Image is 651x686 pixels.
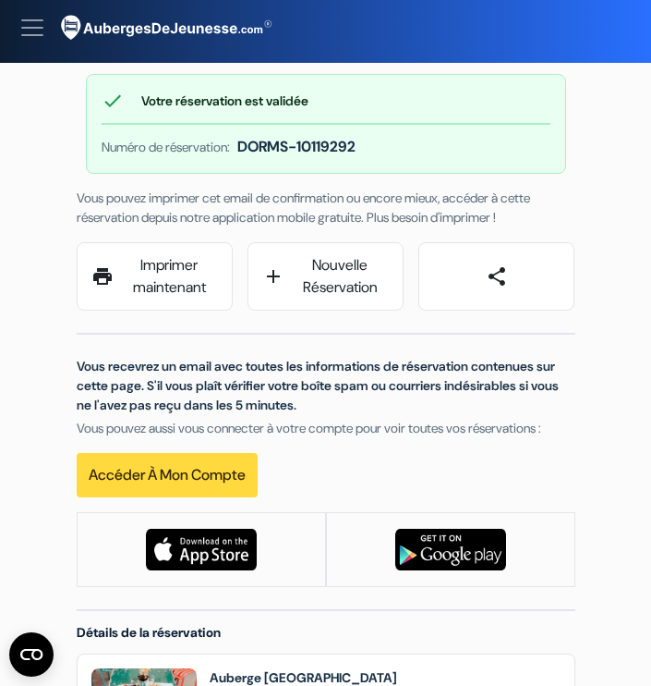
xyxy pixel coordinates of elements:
img: Téléchargez l'application gratuite [395,529,506,570]
a: addNouvelle Réservation [247,242,404,311]
span: Numéro de réservation: [102,139,230,155]
p: Vous recevrez un email avec toutes les informations de réservation contenues sur cette page. S'il... [77,357,575,415]
p: Vous pouvez aussi vous connecter à votre compte pour voir toutes vos réservations : [77,419,575,438]
a: printImprimer maintenant [77,242,233,311]
span: check [102,90,124,112]
div: Votre réservation est validée [102,90,550,112]
img: AubergesDeJeunesse.com [49,3,280,53]
span: Vous pouvez imprimer cet email de confirmation ou encore mieux, accéder à cette réservation depui... [77,190,530,226]
img: Téléchargez l'application gratuite [146,529,257,570]
span: add [262,265,284,288]
button: Open CMP widget [9,632,54,677]
span: share [486,265,508,288]
span: print [91,265,114,288]
a: share [418,242,574,311]
span: Détails de la réservation [77,624,221,641]
a: Accéder à mon compte [77,453,258,497]
strong: DORMS-10119292 [237,136,356,158]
